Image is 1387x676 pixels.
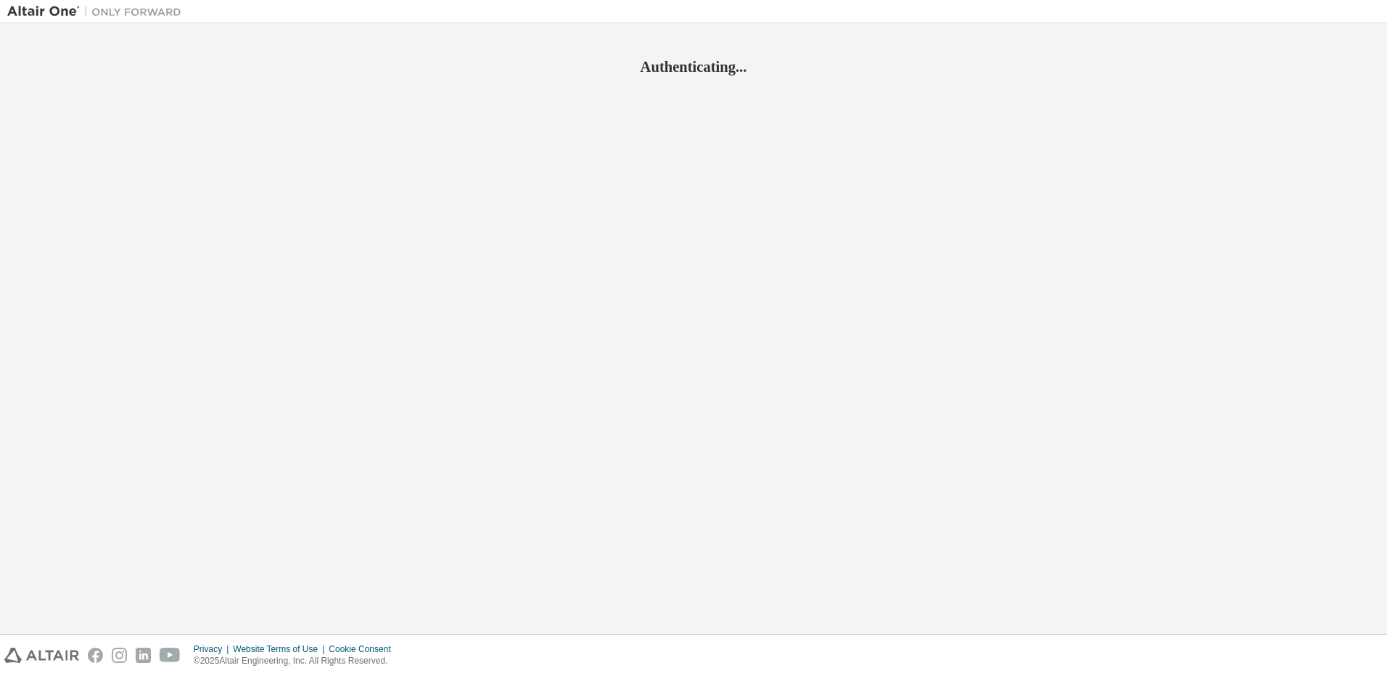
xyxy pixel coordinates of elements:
[112,648,127,663] img: instagram.svg
[160,648,181,663] img: youtube.svg
[194,655,400,667] p: © 2025 Altair Engineering, Inc. All Rights Reserved.
[233,643,329,655] div: Website Terms of Use
[194,643,233,655] div: Privacy
[88,648,103,663] img: facebook.svg
[7,57,1380,76] h2: Authenticating...
[136,648,151,663] img: linkedin.svg
[4,648,79,663] img: altair_logo.svg
[329,643,399,655] div: Cookie Consent
[7,4,189,19] img: Altair One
